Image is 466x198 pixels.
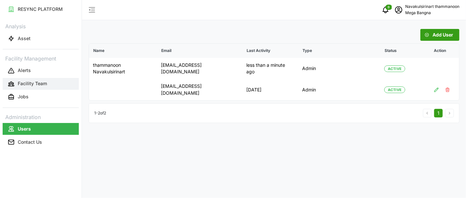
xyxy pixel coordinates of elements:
button: Users [3,123,79,135]
button: Alerts [3,65,79,77]
button: schedule [392,3,405,16]
p: Facility Team [18,80,47,87]
p: RESYNC PLATFORM [18,6,63,12]
p: Asset [18,35,31,42]
a: Asset [3,32,79,45]
p: Analysis [3,21,79,31]
p: Users [18,126,31,132]
a: Jobs [3,90,79,104]
p: [EMAIL_ADDRESS][DOMAIN_NAME] [161,83,239,96]
p: Action [430,44,459,58]
a: Contact Us [3,136,79,149]
p: thammanoon Navakulsirinart [93,62,153,75]
button: Add User [420,29,459,41]
p: Email [157,44,242,58]
p: Admin [302,87,376,93]
p: Facility Management [3,53,79,63]
button: RESYNC PLATFORM [3,3,79,15]
p: Alerts [18,67,31,74]
p: Jobs [18,93,29,100]
a: Users [3,122,79,136]
button: Asset [3,33,79,44]
button: 1 [434,109,443,117]
a: Facility Team [3,77,79,90]
p: Status [381,44,429,58]
p: less than a minute ago [246,62,294,75]
p: Last Activity [243,44,298,58]
p: 1 - 2 of 2 [94,110,106,116]
p: Mega Bangna [405,10,459,16]
button: Facility Team [3,78,79,90]
button: Contact Us [3,136,79,148]
p: [EMAIL_ADDRESS][DOMAIN_NAME] [161,62,239,75]
p: [DATE] [246,87,294,93]
a: RESYNC PLATFORM [3,3,79,16]
span: Add User [433,29,453,40]
span: Active [388,66,402,72]
p: Name [89,44,157,58]
p: Admin [302,65,376,72]
button: notifications [379,3,392,16]
span: Active [388,87,402,93]
p: Administration [3,112,79,121]
p: Navakulsirinart thammanoon [405,4,459,10]
p: Type [299,44,380,58]
button: Jobs [3,91,79,103]
a: Alerts [3,64,79,77]
p: Contact Us [18,139,42,145]
span: 0 [388,5,390,10]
